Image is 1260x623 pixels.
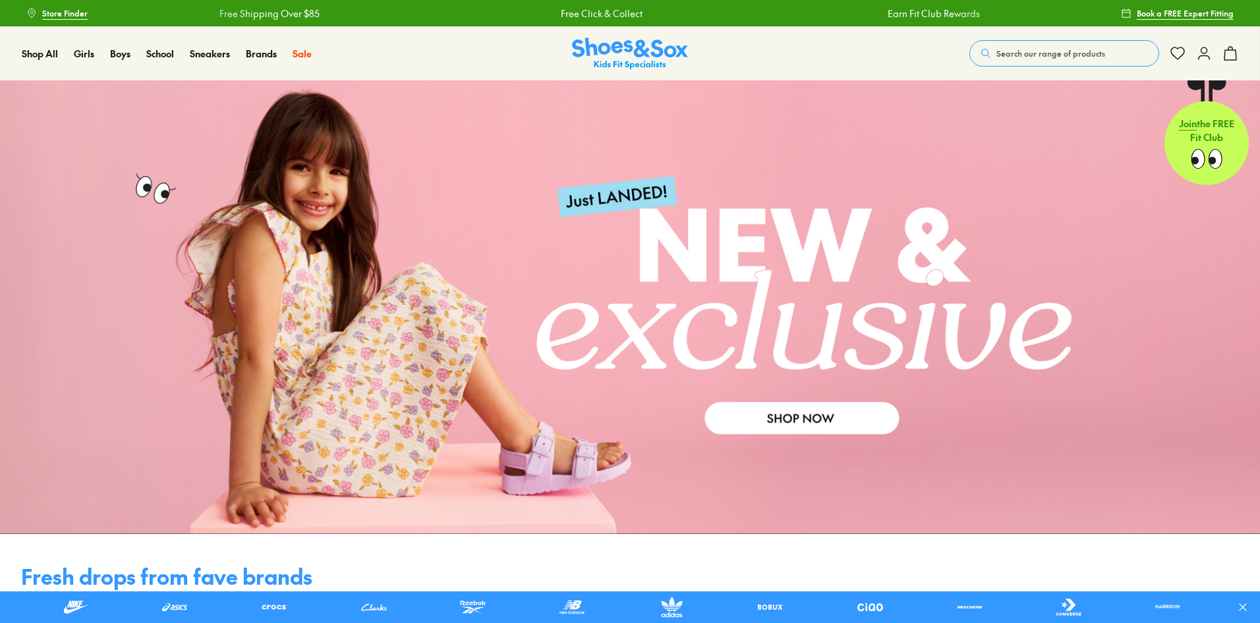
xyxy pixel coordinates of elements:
[572,38,688,70] img: SNS_Logo_Responsive.svg
[74,47,94,61] a: Girls
[881,7,973,20] a: Earn Fit Club Rewards
[554,7,636,20] a: Free Click & Collect
[293,47,312,60] span: Sale
[1164,106,1249,155] p: the FREE Fit Club
[996,47,1105,59] span: Search our range of products
[213,7,313,20] a: Free Shipping Over $85
[22,47,58,60] span: Shop All
[190,47,230,61] a: Sneakers
[1137,7,1234,19] span: Book a FREE Expert Fitting
[190,47,230,60] span: Sneakers
[293,47,312,61] a: Sale
[110,47,130,60] span: Boys
[74,47,94,60] span: Girls
[246,47,277,61] a: Brands
[969,40,1159,67] button: Search our range of products
[572,38,688,70] a: Shoes & Sox
[1164,80,1249,185] a: Jointhe FREE Fit Club
[146,47,174,61] a: School
[22,47,58,61] a: Shop All
[246,47,277,60] span: Brands
[1121,1,1234,25] a: Book a FREE Expert Fitting
[26,1,88,25] a: Store Finder
[110,47,130,61] a: Boys
[1179,117,1197,130] span: Join
[146,47,174,60] span: School
[42,7,88,19] span: Store Finder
